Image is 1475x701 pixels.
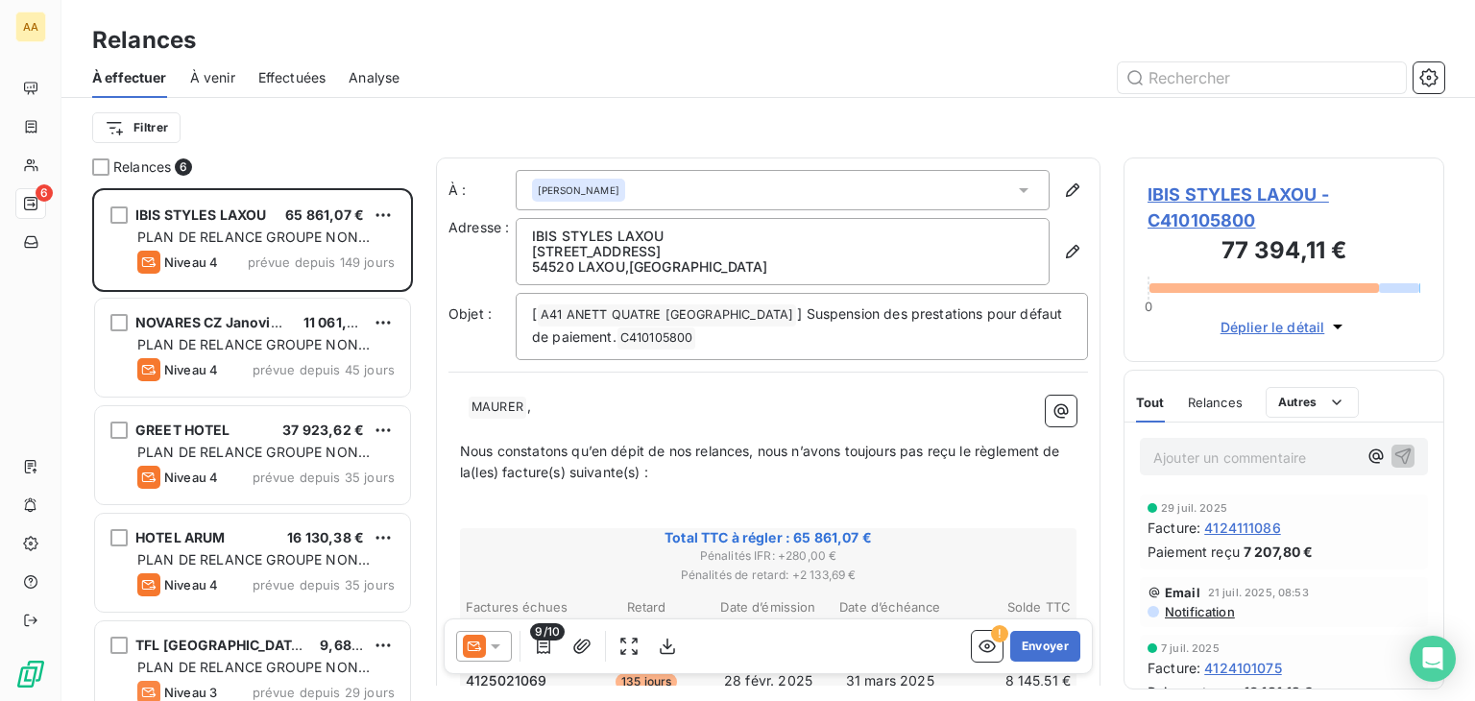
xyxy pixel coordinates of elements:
[463,528,1074,547] span: Total TTC à régler : 65 861,07 €
[137,336,370,372] span: PLAN DE RELANCE GROUPE NON AUTOMATIQUE
[258,68,326,87] span: Effectuées
[463,567,1074,584] span: Pénalités de retard : + 2 133,69 €
[469,397,526,419] span: MAURER
[587,597,707,617] th: Retard
[1208,587,1309,598] span: 21 juil. 2025, 08:53
[190,68,235,87] span: À venir
[164,470,218,485] span: Niveau 4
[15,188,45,219] a: 6
[135,314,321,330] span: NOVARES CZ Janovice s.r.o
[253,362,395,377] span: prévue depuis 45 jours
[1410,636,1456,682] div: Open Intercom Messenger
[15,12,46,42] div: AA
[137,229,370,264] span: PLAN DE RELANCE GROUPE NON AUTOMATIQUE
[448,219,509,235] span: Adresse :
[282,422,364,438] span: 37 923,62 €
[538,183,619,197] span: [PERSON_NAME]
[135,529,226,545] span: HOTEL ARUM
[1188,395,1243,410] span: Relances
[527,398,531,414] span: ,
[164,577,218,592] span: Niveau 4
[137,659,370,694] span: PLAN DE RELANCE GROUPE NON AUTOMATIQUE
[1010,631,1080,662] button: Envoyer
[952,670,1072,691] td: 8 145,51 €
[36,184,53,202] span: 6
[92,23,196,58] h3: Relances
[1204,518,1281,538] span: 4124111086
[285,206,364,223] span: 65 861,07 €
[1161,502,1227,514] span: 29 juil. 2025
[1136,395,1165,410] span: Tout
[135,206,267,223] span: IBIS STYLES LAXOU
[287,529,364,545] span: 16 130,38 €
[164,685,217,700] span: Niveau 3
[248,254,395,270] span: prévue depuis 149 jours
[466,671,547,690] span: 4125021069
[1118,62,1406,93] input: Rechercher
[532,259,1033,275] p: 54520 LAXOU , [GEOGRAPHIC_DATA]
[830,670,950,691] td: 31 mars 2025
[830,597,950,617] th: Date d’échéance
[709,670,829,691] td: 28 févr. 2025
[1163,604,1235,619] span: Notification
[135,637,305,653] span: TFL [GEOGRAPHIC_DATA]
[463,547,1074,565] span: Pénalités IFR : + 280,00 €
[1204,658,1282,678] span: 4124101075
[532,244,1033,259] p: [STREET_ADDRESS]
[448,181,516,200] label: À :
[1221,317,1325,337] span: Déplier le détail
[113,157,171,177] span: Relances
[1266,387,1359,418] button: Autres
[1148,658,1200,678] span: Facture :
[709,597,829,617] th: Date d’émission
[175,158,192,176] span: 6
[538,304,796,326] span: A41 ANETT QUATRE [GEOGRAPHIC_DATA]
[1161,642,1220,654] span: 7 juil. 2025
[460,443,1064,481] span: Nous constatons qu’en dépit de nos relances, nous n’avons toujours pas reçu le règlement de la(le...
[164,254,218,270] span: Niveau 4
[303,314,377,330] span: 11 061,94 €
[1165,585,1200,600] span: Email
[1148,233,1420,272] h3: 77 394,11 €
[137,444,370,479] span: PLAN DE RELANCE GROUPE NON AUTOMATIQUE
[253,577,395,592] span: prévue depuis 35 jours
[1148,518,1200,538] span: Facture :
[952,597,1072,617] th: Solde TTC
[532,229,1033,244] p: IBIS STYLES LAXOU
[530,623,565,641] span: 9/10
[465,597,585,617] th: Factures échues
[1215,316,1354,338] button: Déplier le détail
[137,551,370,587] span: PLAN DE RELANCE GROUPE NON AUTOMATIQUE
[616,673,677,690] span: 135 jours
[253,685,395,700] span: prévue depuis 29 jours
[92,68,167,87] span: À effectuer
[135,422,230,438] span: GREET HOTEL
[1244,542,1314,562] span: 7 207,80 €
[1148,181,1420,233] span: IBIS STYLES LAXOU - C410105800
[448,305,492,322] span: Objet :
[15,659,46,689] img: Logo LeanPay
[1148,542,1240,562] span: Paiement reçu
[253,470,395,485] span: prévue depuis 35 jours
[532,305,1066,345] span: ] Suspension des prestations pour défaut de paiement.
[1145,299,1152,314] span: 0
[617,327,696,350] span: C410105800
[349,68,399,87] span: Analyse
[532,305,537,322] span: [
[164,362,218,377] span: Niveau 4
[92,188,413,701] div: grid
[320,637,364,653] span: 9,68 €
[92,112,181,143] button: Filtrer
